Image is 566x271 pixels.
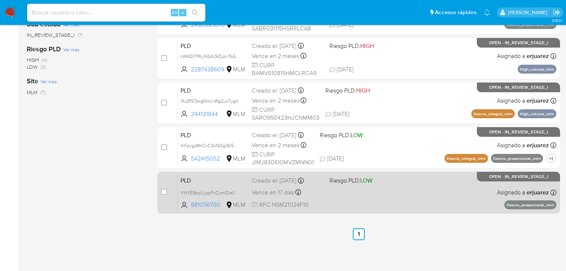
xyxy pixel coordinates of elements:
button: search-icon [187,7,202,18]
input: Buscar usuario o caso... [27,8,205,17]
span: 3.160.1 [552,17,562,23]
span: Accesos rápidos [435,9,476,16]
a: Salir [553,9,560,16]
a: Notificaciones [484,9,490,16]
span: Alt [172,9,178,16]
span: s [182,9,184,16]
p: erika.juarez@mercadolibre.com.mx [508,9,550,16]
